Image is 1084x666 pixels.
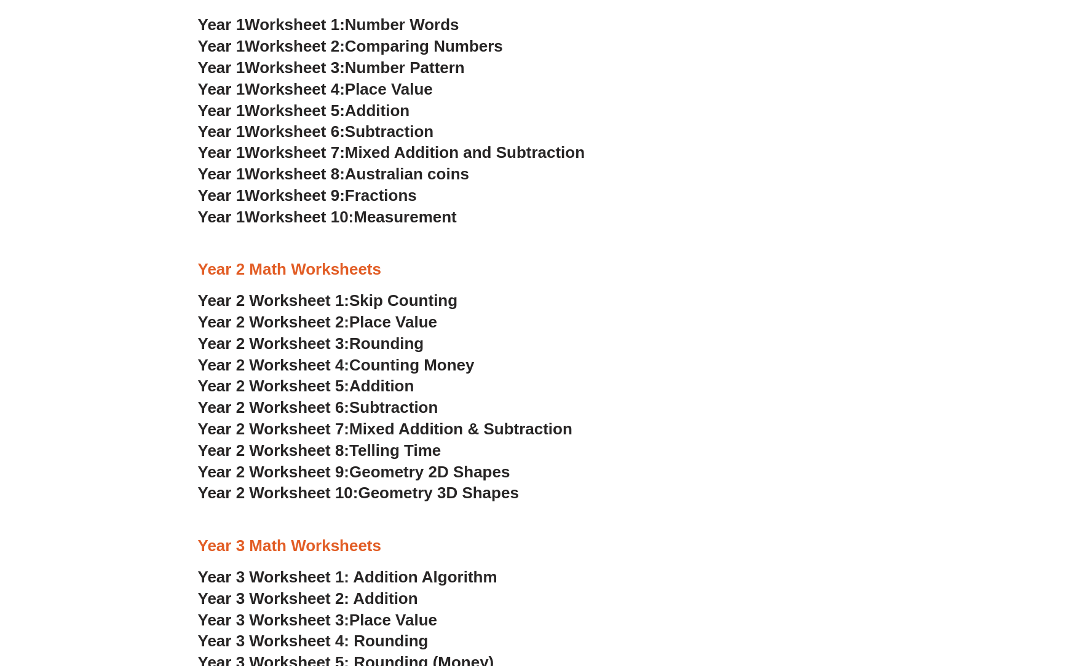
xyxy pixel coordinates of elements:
[198,398,350,417] span: Year 2 Worksheet 6:
[345,80,433,98] span: Place Value
[198,37,503,55] a: Year 1Worksheet 2:Comparing Numbers
[198,58,465,77] a: Year 1Worksheet 3:Number Pattern
[349,377,414,395] span: Addition
[245,122,345,141] span: Worksheet 6:
[345,165,469,183] span: Australian coins
[245,208,354,226] span: Worksheet 10:
[245,80,345,98] span: Worksheet 4:
[198,398,438,417] a: Year 2 Worksheet 6:Subtraction
[198,356,350,374] span: Year 2 Worksheet 4:
[349,291,457,310] span: Skip Counting
[349,313,437,331] span: Place Value
[345,15,459,34] span: Number Words
[198,441,350,460] span: Year 2 Worksheet 8:
[245,186,345,205] span: Worksheet 9:
[245,58,345,77] span: Worksheet 3:
[198,377,414,395] a: Year 2 Worksheet 5:Addition
[245,143,345,162] span: Worksheet 7:
[349,334,424,353] span: Rounding
[198,463,350,481] span: Year 2 Worksheet 9:
[198,463,510,481] a: Year 2 Worksheet 9:Geometry 2D Shapes
[349,420,572,438] span: Mixed Addition & Subtraction
[198,589,418,608] a: Year 3 Worksheet 2: Addition
[198,186,417,205] a: Year 1Worksheet 9:Fractions
[245,37,345,55] span: Worksheet 2:
[345,122,433,141] span: Subtraction
[198,420,350,438] span: Year 2 Worksheet 7:
[198,143,585,162] a: Year 1Worksheet 7:Mixed Addition and Subtraction
[345,58,465,77] span: Number Pattern
[245,165,345,183] span: Worksheet 8:
[198,15,459,34] a: Year 1Worksheet 1:Number Words
[345,143,585,162] span: Mixed Addition and Subtraction
[198,259,887,280] h3: Year 2 Math Worksheets
[245,15,345,34] span: Worksheet 1:
[198,568,497,586] a: Year 3 Worksheet 1: Addition Algorithm
[198,291,350,310] span: Year 2 Worksheet 1:
[198,536,887,557] h3: Year 3 Math Worksheets
[198,356,475,374] a: Year 2 Worksheet 4:Counting Money
[349,398,438,417] span: Subtraction
[198,420,572,438] a: Year 2 Worksheet 7:Mixed Addition & Subtraction
[198,611,438,629] a: Year 3 Worksheet 3:Place Value
[198,313,438,331] a: Year 2 Worksheet 2:Place Value
[198,101,410,120] a: Year 1Worksheet 5:Addition
[198,334,350,353] span: Year 2 Worksheet 3:
[349,356,475,374] span: Counting Money
[198,441,441,460] a: Year 2 Worksheet 8:Telling Time
[358,484,518,502] span: Geometry 3D Shapes
[245,101,345,120] span: Worksheet 5:
[198,313,350,331] span: Year 2 Worksheet 2:
[345,37,503,55] span: Comparing Numbers
[198,484,519,502] a: Year 2 Worksheet 10:Geometry 3D Shapes
[198,208,457,226] a: Year 1Worksheet 10:Measurement
[349,463,510,481] span: Geometry 2D Shapes
[198,291,458,310] a: Year 2 Worksheet 1:Skip Counting
[198,80,433,98] a: Year 1Worksheet 4:Place Value
[345,186,417,205] span: Fractions
[198,632,429,650] a: Year 3 Worksheet 4: Rounding
[198,377,350,395] span: Year 2 Worksheet 5:
[198,334,424,353] a: Year 2 Worksheet 3:Rounding
[198,484,358,502] span: Year 2 Worksheet 10:
[198,165,469,183] a: Year 1Worksheet 8:Australian coins
[873,527,1084,666] iframe: Chat Widget
[349,611,437,629] span: Place Value
[349,441,441,460] span: Telling Time
[345,101,409,120] span: Addition
[198,611,350,629] span: Year 3 Worksheet 3:
[354,208,457,226] span: Measurement
[198,122,434,141] a: Year 1Worksheet 6:Subtraction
